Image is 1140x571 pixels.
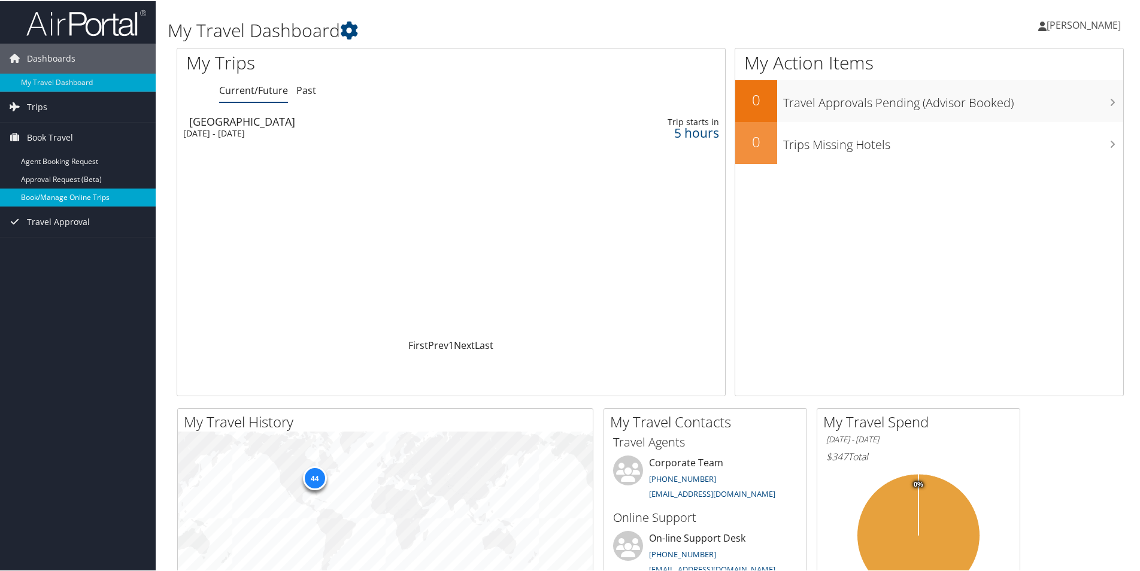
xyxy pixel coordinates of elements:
h2: My Travel Spend [823,411,1020,431]
h3: Travel Approvals Pending (Advisor Booked) [783,87,1123,110]
a: First [408,338,428,351]
span: Book Travel [27,122,73,151]
a: Last [475,338,493,351]
a: 0Trips Missing Hotels [735,121,1123,163]
h6: Total [826,449,1011,462]
a: Current/Future [219,83,288,96]
h2: My Travel History [184,411,593,431]
div: [GEOGRAPHIC_DATA] [189,115,520,126]
div: [DATE] - [DATE] [183,127,514,138]
a: Prev [428,338,448,351]
span: Travel Approval [27,206,90,236]
a: [PERSON_NAME] [1038,6,1133,42]
h1: My Trips [186,49,488,74]
h2: 0 [735,130,777,151]
a: [PHONE_NUMBER] [649,472,716,483]
a: Next [454,338,475,351]
h3: Travel Agents [613,433,798,449]
img: airportal-logo.png [26,8,146,36]
div: 5 hours [592,126,718,137]
li: Corporate Team [607,454,804,503]
div: 44 [302,465,326,489]
a: 1 [448,338,454,351]
span: Dashboards [27,42,75,72]
span: $347 [826,449,848,462]
div: Trip starts in [592,116,718,126]
h1: My Action Items [735,49,1123,74]
h6: [DATE] - [DATE] [826,433,1011,444]
a: [PHONE_NUMBER] [649,548,716,558]
tspan: 0% [914,480,923,487]
h2: My Travel Contacts [610,411,807,431]
a: 0Travel Approvals Pending (Advisor Booked) [735,79,1123,121]
h3: Online Support [613,508,798,525]
a: Past [296,83,316,96]
h2: 0 [735,89,777,109]
span: [PERSON_NAME] [1047,17,1121,31]
span: Trips [27,91,47,121]
h1: My Travel Dashboard [168,17,811,42]
a: [EMAIL_ADDRESS][DOMAIN_NAME] [649,487,775,498]
h3: Trips Missing Hotels [783,129,1123,152]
